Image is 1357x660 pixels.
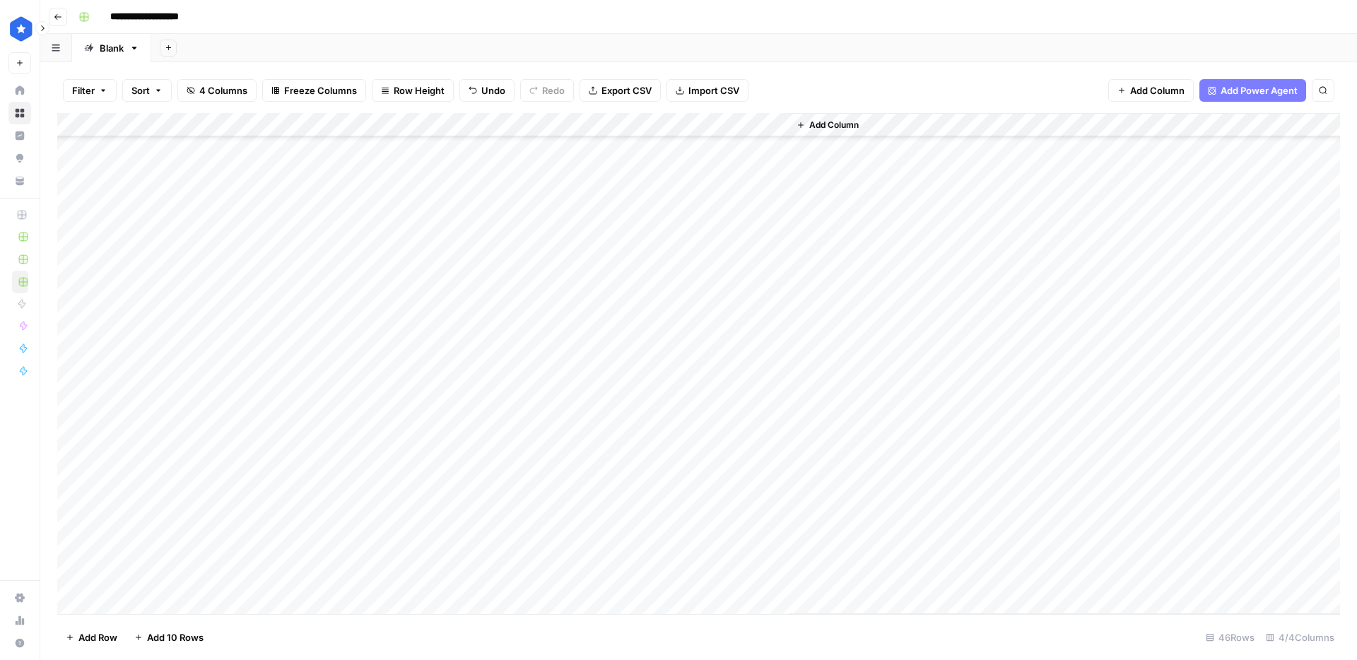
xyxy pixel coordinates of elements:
span: Add 10 Rows [147,630,204,644]
button: Undo [459,79,515,102]
span: Filter [72,83,95,98]
button: Redo [520,79,574,102]
a: Home [8,79,31,102]
span: Undo [481,83,505,98]
span: 4 Columns [199,83,247,98]
button: Add Column [1108,79,1194,102]
a: Browse [8,102,31,124]
button: Add Row [57,626,126,649]
button: Export CSV [580,79,661,102]
a: Settings [8,587,31,609]
a: Usage [8,609,31,632]
span: Sort [131,83,150,98]
span: Freeze Columns [284,83,357,98]
button: 4 Columns [177,79,257,102]
span: Row Height [394,83,445,98]
button: Sort [122,79,172,102]
button: Import CSV [666,79,748,102]
div: Blank [100,41,124,55]
span: Add Power Agent [1221,83,1298,98]
span: Export CSV [601,83,652,98]
a: Your Data [8,170,31,192]
button: Filter [63,79,117,102]
span: Add Column [809,119,859,131]
button: Add Column [791,116,864,134]
button: Add Power Agent [1199,79,1306,102]
a: Opportunities [8,147,31,170]
span: Add Row [78,630,117,644]
a: Insights [8,124,31,147]
button: Add 10 Rows [126,626,212,649]
button: Help + Support [8,632,31,654]
div: 4/4 Columns [1260,626,1340,649]
div: 46 Rows [1200,626,1260,649]
span: Redo [542,83,565,98]
span: Add Column [1130,83,1185,98]
a: Blank [72,34,151,62]
img: ConsumerAffairs Logo [8,16,34,42]
span: Import CSV [688,83,739,98]
button: Workspace: ConsumerAffairs [8,11,31,47]
button: Freeze Columns [262,79,366,102]
button: Row Height [372,79,454,102]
